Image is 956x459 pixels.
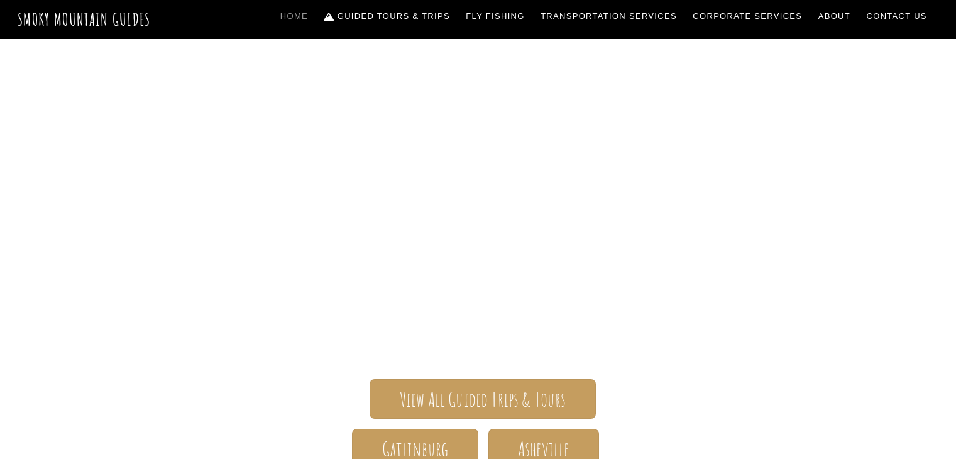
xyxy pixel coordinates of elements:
[688,3,808,30] a: Corporate Services
[114,245,843,342] span: The ONLY one-stop, full Service Guide Company for the Gatlinburg and [GEOGRAPHIC_DATA] side of th...
[536,3,681,30] a: Transportation Services
[275,3,313,30] a: Home
[382,443,449,456] span: Gatlinburg
[18,9,151,30] a: Smoky Mountain Guides
[862,3,932,30] a: Contact Us
[114,182,843,245] span: Smoky Mountain Guides
[370,379,595,419] a: View All Guided Trips & Tours
[400,393,566,406] span: View All Guided Trips & Tours
[813,3,855,30] a: About
[461,3,530,30] a: Fly Fishing
[518,443,569,456] span: Asheville
[319,3,455,30] a: Guided Tours & Trips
